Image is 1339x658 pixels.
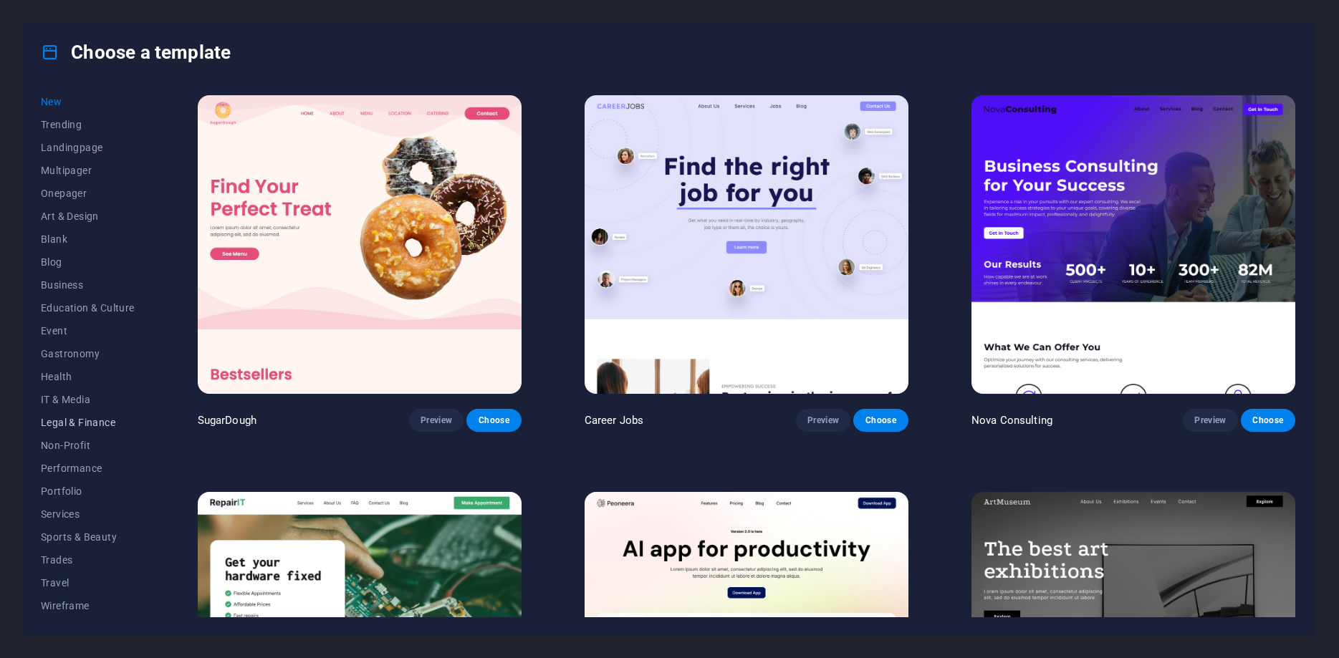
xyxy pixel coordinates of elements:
[41,251,135,274] button: Blog
[41,274,135,296] button: Business
[41,417,135,428] span: Legal & Finance
[41,531,135,543] span: Sports & Beauty
[1241,409,1295,432] button: Choose
[41,319,135,342] button: Event
[41,394,135,405] span: IT & Media
[41,142,135,153] span: Landingpage
[198,413,256,427] p: SugarDough
[41,411,135,434] button: Legal & Finance
[41,577,135,589] span: Travel
[41,41,231,64] h4: Choose a template
[41,119,135,130] span: Trending
[41,296,135,319] button: Education & Culture
[41,90,135,113] button: New
[585,95,908,394] img: Career Jobs
[41,503,135,526] button: Services
[41,571,135,594] button: Travel
[585,413,644,427] p: Career Jobs
[41,325,135,337] span: Event
[41,548,135,571] button: Trades
[971,95,1295,394] img: Nova Consulting
[41,508,135,520] span: Services
[41,440,135,451] span: Non-Profit
[41,279,135,291] span: Business
[466,409,521,432] button: Choose
[1183,409,1237,432] button: Preview
[41,302,135,314] span: Education & Culture
[41,348,135,359] span: Gastronomy
[41,434,135,457] button: Non-Profit
[41,554,135,566] span: Trades
[1252,415,1284,426] span: Choose
[41,365,135,388] button: Health
[41,256,135,268] span: Blog
[41,388,135,411] button: IT & Media
[807,415,839,426] span: Preview
[421,415,452,426] span: Preview
[478,415,509,426] span: Choose
[41,457,135,480] button: Performance
[198,95,522,394] img: SugarDough
[41,342,135,365] button: Gastronomy
[853,409,908,432] button: Choose
[41,113,135,136] button: Trending
[41,233,135,245] span: Blank
[41,165,135,176] span: Multipager
[41,600,135,611] span: Wireframe
[41,211,135,222] span: Art & Design
[41,485,135,497] span: Portfolio
[41,96,135,107] span: New
[41,205,135,228] button: Art & Design
[41,463,135,474] span: Performance
[796,409,850,432] button: Preview
[41,480,135,503] button: Portfolio
[41,228,135,251] button: Blank
[41,182,135,205] button: Onepager
[41,594,135,617] button: Wireframe
[971,413,1052,427] p: Nova Consulting
[409,409,464,432] button: Preview
[41,159,135,182] button: Multipager
[1194,415,1226,426] span: Preview
[41,136,135,159] button: Landingpage
[41,371,135,382] span: Health
[865,415,896,426] span: Choose
[41,526,135,548] button: Sports & Beauty
[41,188,135,199] span: Onepager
